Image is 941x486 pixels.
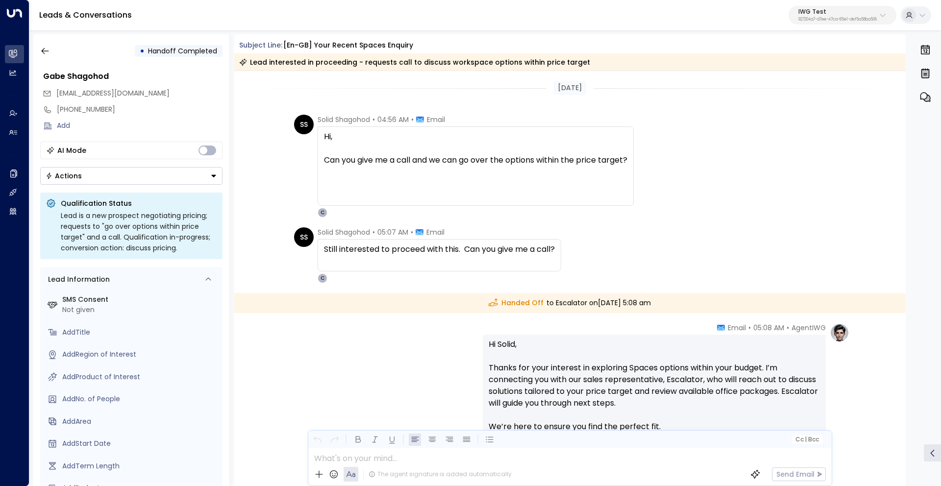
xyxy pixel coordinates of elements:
span: • [372,227,375,237]
span: Cc Bcc [795,436,818,443]
div: The agent signature is added automatically [369,470,512,479]
span: • [411,227,413,237]
span: Email [728,323,746,333]
span: solidshagohod@gmail.com [56,88,170,98]
div: [DATE] [554,81,586,95]
span: • [748,323,751,333]
span: Handed Off [489,298,544,308]
span: 04:56 AM [377,115,409,124]
span: Subject Line: [239,40,282,50]
div: AddStart Date [62,438,219,449]
span: Handoff Completed [148,46,217,56]
span: 05:08 AM [753,323,784,333]
button: Redo [328,434,341,446]
p: Qualification Status [61,198,217,208]
a: Leads & Conversations [39,9,132,21]
p: IWG Test [798,9,877,15]
button: Cc|Bcc [791,435,822,444]
div: • [140,42,145,60]
label: SMS Consent [62,294,219,305]
div: Gabe Shagohod [43,71,223,82]
div: SS [294,227,314,247]
span: • [411,115,414,124]
div: AddTitle [62,327,219,338]
div: C [318,273,327,283]
div: to Escalator on [DATE] 5:08 am [234,293,906,313]
div: Can you give me a call and we can go over the options within the price target? [324,154,627,166]
span: AgentIWG [792,323,826,333]
div: AI Mode [57,146,86,155]
div: SS [294,115,314,134]
div: AddRegion of Interest [62,349,219,360]
div: Not given [62,305,219,315]
p: Hi Solid, Thanks for your interest in exploring Spaces options within your budget. I’m connecting... [489,339,820,444]
span: Solid Shagohod [318,227,370,237]
span: | [805,436,807,443]
span: Solid Shagohod [318,115,370,124]
img: profile-logo.png [830,323,849,342]
div: AddNo. of People [62,394,219,404]
button: Undo [311,434,323,446]
div: Lead Information [45,274,110,285]
div: Actions [46,171,82,180]
span: Email [427,115,445,124]
div: AddTerm Length [62,461,219,471]
div: [PHONE_NUMBER] [57,104,223,115]
span: Email [426,227,445,237]
div: Lead interested in proceeding - requests call to discuss workspace options within price target [239,57,590,67]
span: • [372,115,375,124]
span: • [787,323,789,333]
div: Add [57,121,223,131]
div: Hi, [324,131,627,190]
div: AddArea [62,416,219,427]
span: [EMAIL_ADDRESS][DOMAIN_NAME] [56,88,170,98]
div: C [318,208,327,218]
span: 05:07 AM [377,227,408,237]
div: Still interested to proceed with this. Can you give me a call? [324,243,555,255]
div: Button group with a nested menu [40,167,223,185]
div: AddProduct of Interest [62,372,219,382]
div: [en-GB] Your recent Spaces enquiry [283,40,413,50]
button: IWG Test927204a7-d7ee-47ca-85e1-def5a58ba506 [789,6,896,24]
div: Lead is a new prospect negotiating pricing; requests to "go over options within price target" and... [61,210,217,253]
button: Actions [40,167,223,185]
p: 927204a7-d7ee-47ca-85e1-def5a58ba506 [798,18,877,22]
